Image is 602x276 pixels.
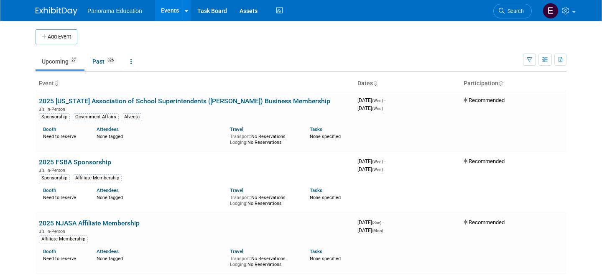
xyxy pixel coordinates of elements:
a: Past326 [86,54,122,69]
span: [DATE] [357,166,383,172]
span: Lodging: [230,201,247,206]
div: Need to reserve [43,132,84,140]
span: Recommended [464,158,505,164]
span: - [384,158,385,164]
a: Booth [43,248,56,254]
th: Dates [354,77,460,91]
img: In-Person Event [39,229,44,233]
span: Lodging: [230,140,247,145]
a: Travel [230,248,243,254]
div: Sponsorship [39,174,70,182]
div: Need to reserve [43,254,84,262]
span: Search [505,8,524,14]
span: (Wed) [372,159,383,164]
div: No Reservations No Reservations [230,254,298,267]
div: None tagged [97,132,224,140]
span: [DATE] [357,227,383,233]
span: In-Person [46,229,68,234]
span: [DATE] [357,219,384,225]
a: Attendees [97,248,119,254]
a: Travel [230,126,243,132]
span: (Sun) [372,220,381,225]
span: Recommended [464,97,505,103]
span: In-Person [46,107,68,112]
th: Participation [460,77,566,91]
div: Affiliate Membership [73,174,122,182]
span: Panorama Education [87,8,142,14]
a: Upcoming27 [36,54,84,69]
span: In-Person [46,168,68,173]
span: [DATE] [357,105,383,111]
span: [DATE] [357,97,385,103]
img: ExhibitDay [36,7,77,15]
div: Alveeta [122,113,142,121]
a: Sort by Event Name [54,80,58,87]
a: 2025 [US_STATE] Association of School Superintendents ([PERSON_NAME]) Business Membership [39,97,330,105]
span: [DATE] [357,158,385,164]
span: Recommended [464,219,505,225]
img: In-Person Event [39,107,44,111]
span: None specified [310,134,341,139]
div: No Reservations No Reservations [230,193,298,206]
a: Sort by Start Date [373,80,377,87]
span: Transport: [230,195,251,200]
img: In-Person Event [39,168,44,172]
a: Tasks [310,187,322,193]
a: Attendees [97,126,119,132]
span: None specified [310,195,341,200]
span: Lodging: [230,262,247,267]
span: Transport: [230,134,251,139]
div: No Reservations No Reservations [230,132,298,145]
div: Affiliate Membership [39,235,88,243]
span: (Wed) [372,98,383,103]
span: Transport: [230,256,251,261]
span: - [383,219,384,225]
span: None specified [310,256,341,261]
span: (Mon) [372,228,383,233]
a: Booth [43,126,56,132]
a: Sort by Participation Type [498,80,503,87]
th: Event [36,77,354,91]
div: None tagged [97,193,224,201]
a: 2025 FSBA Sponsorship [39,158,111,166]
span: - [384,97,385,103]
a: Booth [43,187,56,193]
button: Add Event [36,29,77,44]
span: (Wed) [372,167,383,172]
span: 27 [69,57,78,64]
span: (Wed) [372,106,383,111]
a: 2025 NJASA Affiliate Membership [39,219,140,227]
a: Travel [230,187,243,193]
div: None tagged [97,254,224,262]
div: Sponsorship [39,113,70,121]
a: Search [493,4,532,18]
a: Tasks [310,248,322,254]
a: Tasks [310,126,322,132]
a: Attendees [97,187,119,193]
div: Government Affairs [73,113,119,121]
div: Need to reserve [43,193,84,201]
span: 326 [105,57,116,64]
img: External Events Calendar [543,3,559,19]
